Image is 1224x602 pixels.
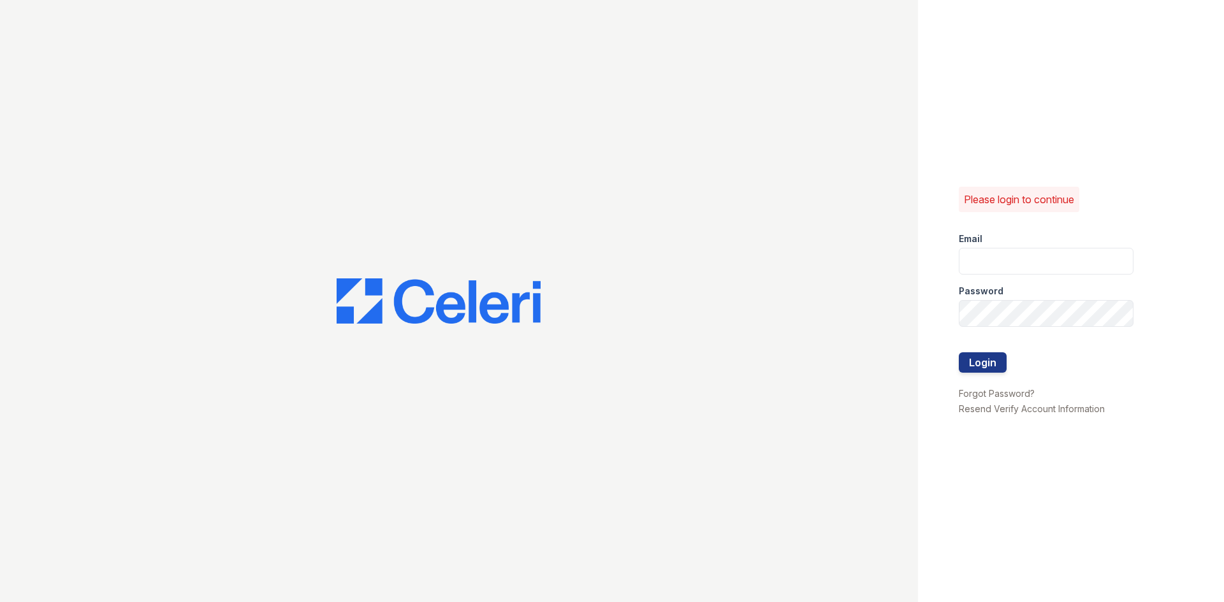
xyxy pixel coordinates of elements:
img: CE_Logo_Blue-a8612792a0a2168367f1c8372b55b34899dd931a85d93a1a3d3e32e68fde9ad4.png [337,278,541,324]
label: Password [959,285,1003,297]
button: Login [959,352,1007,373]
a: Resend Verify Account Information [959,403,1105,414]
label: Email [959,233,982,245]
a: Forgot Password? [959,388,1035,399]
p: Please login to continue [964,192,1074,207]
